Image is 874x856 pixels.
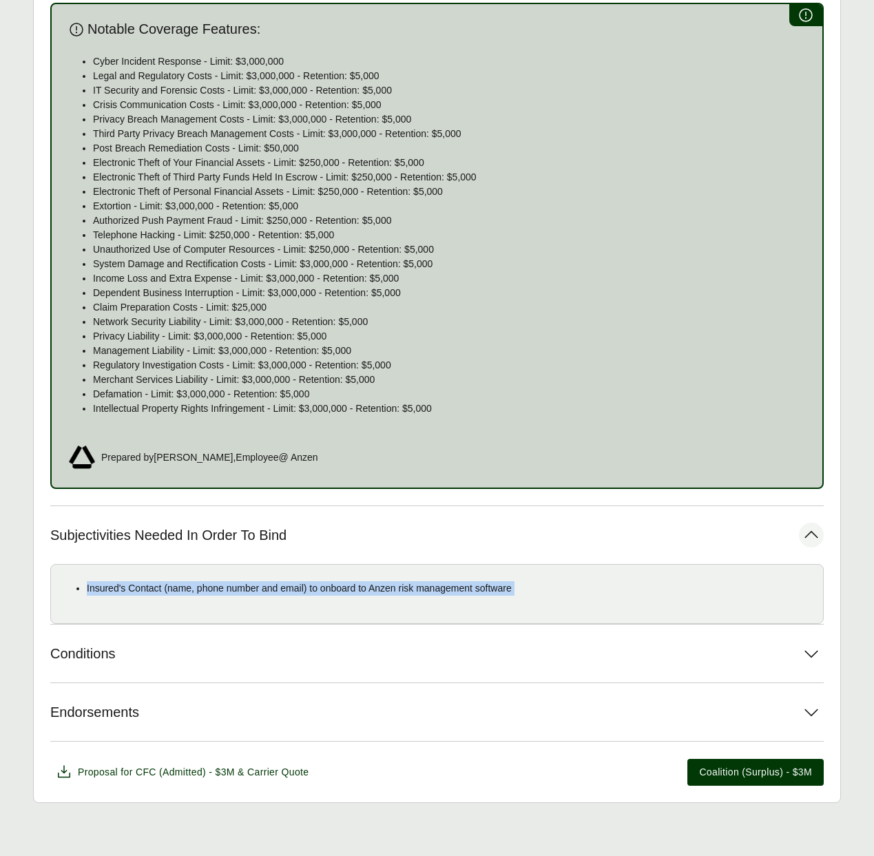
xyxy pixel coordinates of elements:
p: System Damage and Rectification Costs - Limit: $3,000,000 - Retention: $5,000 [93,257,806,271]
button: Conditions [50,625,824,682]
p: Authorized Push Payment Fraud - Limit: $250,000 - Retention: $5,000 [93,213,806,228]
button: Subjectivities Needed In Order To Bind [50,506,824,564]
p: Cyber Incident Response - Limit: $3,000,000 [93,54,806,69]
p: Insured's Contact (name, phone number and email) to onboard to Anzen risk management software [87,581,812,596]
span: CFC (Admitted) - $3M [136,766,235,777]
p: Intellectual Property Rights Infringement - Limit: $3,000,000 - Retention: $5,000 [93,401,806,416]
p: Electronic Theft of Personal Financial Assets - Limit: $250,000 - Retention: $5,000 [93,185,806,199]
p: IT Security and Forensic Costs - Limit: $3,000,000 - Retention: $5,000 [93,83,806,98]
span: Notable Coverage Features: [87,21,260,38]
p: Unauthorized Use of Computer Resources - Limit: $250,000 - Retention: $5,000 [93,242,806,257]
span: Subjectivities Needed In Order To Bind [50,527,287,544]
p: Extortion - Limit: $3,000,000 - Retention: $5,000 [93,199,806,213]
button: Coalition (Surplus) - $3M [687,759,824,786]
span: Proposal for [78,765,309,780]
p: Defamation - Limit: $3,000,000 - Retention: $5,000 [93,387,806,401]
span: & Carrier Quote [238,766,309,777]
p: Third Party Privacy Breach Management Costs - Limit: $3,000,000 - Retention: $5,000 [93,127,806,141]
span: Conditions [50,645,116,662]
p: Privacy Liability - Limit: $3,000,000 - Retention: $5,000 [93,329,806,344]
p: Legal and Regulatory Costs - Limit: $3,000,000 - Retention: $5,000 [93,69,806,83]
p: Claim Preparation Costs - Limit: $25,000 [93,300,806,315]
p: Electronic Theft of Your Financial Assets - Limit: $250,000 - Retention: $5,000 [93,156,806,170]
p: Regulatory Investigation Costs - Limit: $3,000,000 - Retention: $5,000 [93,358,806,373]
p: Electronic Theft of Third Party Funds Held In Escrow - Limit: $250,000 - Retention: $5,000 [93,170,806,185]
button: Endorsements [50,683,824,741]
p: Merchant Services Liability - Limit: $3,000,000 - Retention: $5,000 [93,373,806,387]
span: Coalition (Surplus) - $3M [699,765,812,780]
p: Crisis Communication Costs - Limit: $3,000,000 - Retention: $5,000 [93,98,806,112]
p: Network Security Liability - Limit: $3,000,000 - Retention: $5,000 [93,315,806,329]
p: Income Loss and Extra Expense - Limit: $3,000,000 - Retention: $5,000 [93,271,806,286]
button: Proposal for CFC (Admitted) - $3M & Carrier Quote [50,758,314,786]
p: Telephone Hacking - Limit: $250,000 - Retention: $5,000 [93,228,806,242]
span: Endorsements [50,704,139,721]
p: Dependent Business Interruption - Limit: $3,000,000 - Retention: $5,000 [93,286,806,300]
span: Prepared by [PERSON_NAME] , Employee @ Anzen [101,450,318,465]
p: Privacy Breach Management Costs - Limit: $3,000,000 - Retention: $5,000 [93,112,806,127]
p: Post Breach Remediation Costs - Limit: $50,000 [93,141,806,156]
p: Management Liability - Limit: $3,000,000 - Retention: $5,000 [93,344,806,358]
